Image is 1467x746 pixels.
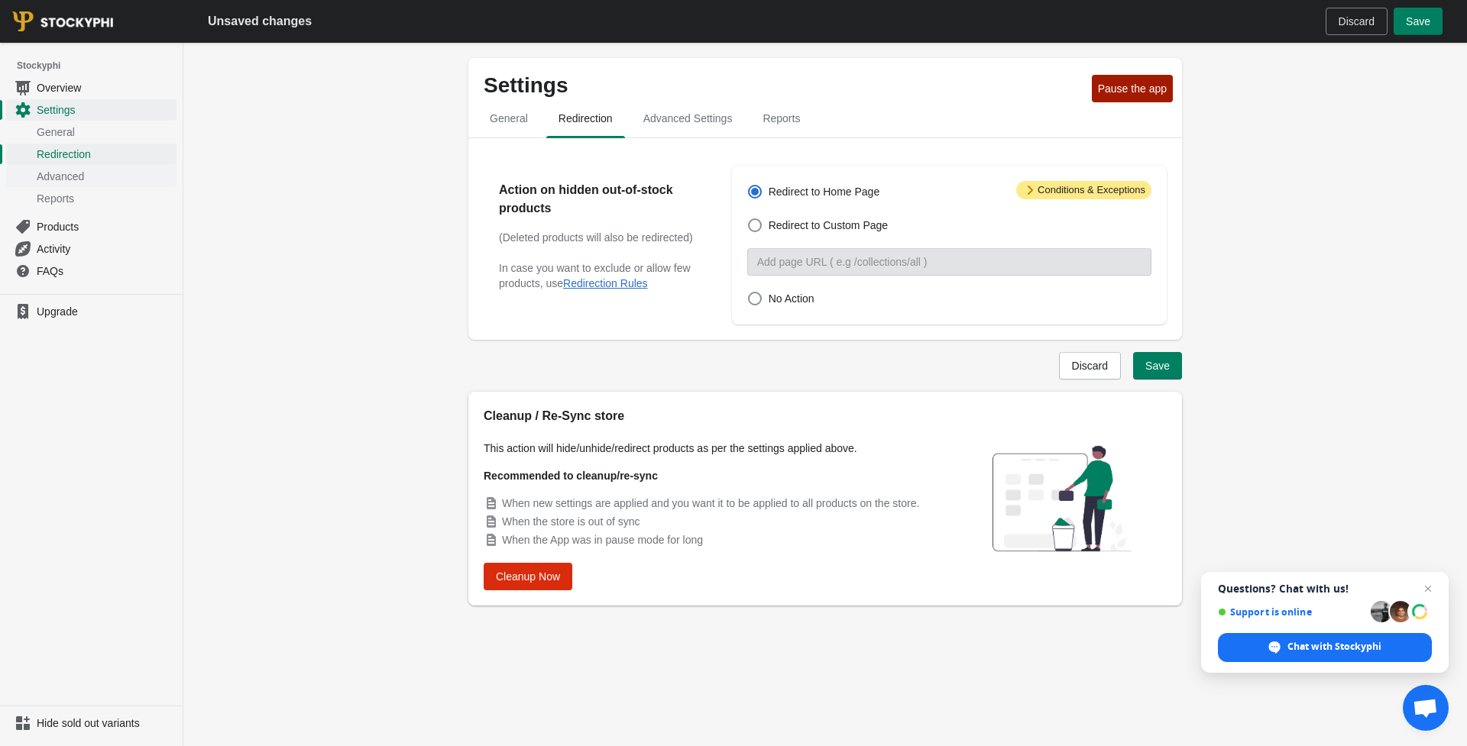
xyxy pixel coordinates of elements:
a: Open chat [1403,685,1449,731]
strong: Recommended to cleanup/re-sync [484,470,658,482]
span: Cleanup Now [496,570,560,583]
span: Redirect to Home Page [769,184,880,199]
span: Pause the app [1098,82,1167,95]
span: Advanced [37,169,173,184]
a: FAQs [6,260,176,282]
a: Activity [6,237,176,260]
button: Advanced settings [628,98,748,138]
a: Reports [6,187,176,209]
span: Settings [37,102,173,118]
span: Chat with Stockyphi [1287,640,1381,654]
p: In case you want to exclude or allow few products, use [499,260,701,291]
a: Redirection [6,143,176,165]
a: Products [6,215,176,237]
h2: Cleanup / Re-Sync store [484,407,942,425]
button: Redirection Rules [563,277,648,289]
span: General [478,105,540,132]
span: Overview [37,80,173,95]
button: Discard [1326,8,1388,35]
span: Products [37,219,173,234]
span: Support is online [1218,606,1365,618]
span: Upgrade [37,304,173,319]
span: When the store is out of sync [502,515,640,528]
a: Hide sold out variants [6,712,176,734]
button: Cleanup Now [484,563,572,590]
button: Save [1133,352,1182,379]
a: Settings [6,98,176,121]
input: Add page URL ( e.g /collections/all ) [747,248,1151,276]
span: Discard [1339,15,1375,27]
span: Save [1406,15,1430,27]
span: When the App was in pause mode for long [502,534,703,546]
span: Chat with Stockyphi [1218,633,1432,662]
h2: Action on hidden out-of-stock products [499,181,701,218]
span: General [37,124,173,140]
span: Reports [37,191,173,206]
a: Upgrade [6,301,176,322]
h2: Unsaved changes [208,12,312,31]
span: Activity [37,241,173,257]
a: General [6,121,176,143]
span: Questions? Chat with us! [1218,583,1432,595]
span: Save [1145,360,1170,372]
span: Conditions & Exceptions [1016,181,1151,199]
h3: (Deleted products will also be redirected) [499,230,701,245]
span: Redirection [37,147,173,162]
span: FAQs [37,263,173,279]
span: Advanced Settings [631,105,745,132]
button: redirection [543,98,628,138]
p: Settings [484,73,1086,98]
span: Discard [1072,360,1108,372]
button: Discard [1059,352,1121,379]
button: Pause the app [1092,75,1173,102]
span: No Action [769,291,814,306]
button: Save [1394,8,1443,35]
a: Overview [6,76,176,98]
span: Redirection [546,105,625,132]
a: Advanced [6,165,176,187]
div: redirection [468,138,1182,340]
span: When new settings are applied and you want it to be applied to all products on the store. [502,497,919,509]
p: This action will hide/unhide/redirect products as per the settings applied above. [484,441,942,456]
button: reports [747,98,815,138]
span: Stockyphi [17,58,183,73]
span: Reports [750,105,812,132]
span: Redirect to Custom Page [769,218,888,233]
span: Hide sold out variants [37,715,173,731]
button: general [474,98,543,138]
